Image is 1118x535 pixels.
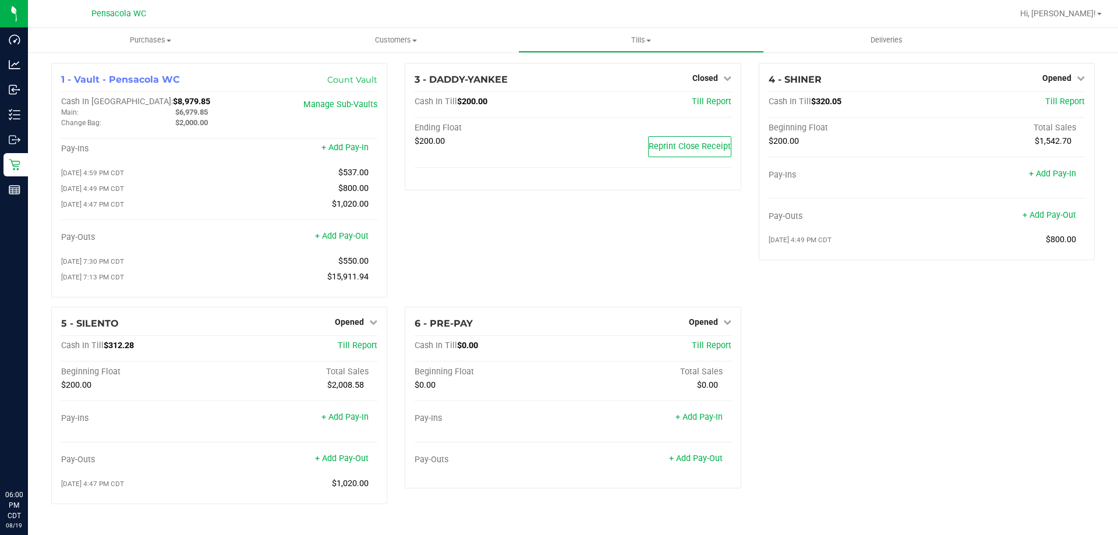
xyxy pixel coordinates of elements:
[61,257,124,265] span: [DATE] 7:30 PM CDT
[811,97,841,107] span: $320.05
[415,341,457,350] span: Cash In Till
[303,100,377,109] a: Manage Sub-Vaults
[61,380,91,390] span: $200.00
[697,380,718,390] span: $0.00
[769,211,927,222] div: Pay-Outs
[769,170,927,180] div: Pay-Ins
[9,84,20,95] inline-svg: Inbound
[9,34,20,45] inline-svg: Dashboard
[321,143,369,153] a: + Add Pay-In
[61,232,220,243] div: Pay-Outs
[175,108,208,116] span: $6,979.85
[321,412,369,422] a: + Add Pay-In
[61,480,124,488] span: [DATE] 4:47 PM CDT
[926,123,1085,133] div: Total Sales
[457,97,487,107] span: $200.00
[692,73,718,83] span: Closed
[12,442,47,477] iframe: Resource center
[769,136,799,146] span: $200.00
[332,479,369,488] span: $1,020.00
[61,318,119,329] span: 5 - SILENTO
[327,272,369,282] span: $15,911.94
[61,200,124,208] span: [DATE] 4:47 PM CDT
[5,521,23,530] p: 08/19
[173,97,210,107] span: $8,979.85
[1042,73,1071,83] span: Opened
[28,28,273,52] a: Purchases
[692,97,731,107] a: Till Report
[338,183,369,193] span: $800.00
[9,109,20,121] inline-svg: Inventory
[220,367,378,377] div: Total Sales
[769,74,822,85] span: 4 - SHINER
[9,59,20,70] inline-svg: Analytics
[61,455,220,465] div: Pay-Outs
[61,74,180,85] span: 1 - Vault - Pensacola WC
[1045,97,1085,107] a: Till Report
[675,412,723,422] a: + Add Pay-In
[769,97,811,107] span: Cash In Till
[61,185,124,193] span: [DATE] 4:49 PM CDT
[338,256,369,266] span: $550.00
[332,199,369,209] span: $1,020.00
[649,141,731,151] span: Reprint Close Receipt
[327,75,377,85] a: Count Vault
[692,341,731,350] a: Till Report
[175,118,208,127] span: $2,000.00
[415,74,508,85] span: 3 - DADDY-YANKEE
[9,184,20,196] inline-svg: Reports
[5,490,23,521] p: 06:00 PM CDT
[61,413,220,424] div: Pay-Ins
[1020,9,1096,18] span: Hi, [PERSON_NAME]!
[9,134,20,146] inline-svg: Outbound
[61,367,220,377] div: Beginning Float
[415,123,573,133] div: Ending Float
[573,367,731,377] div: Total Sales
[769,123,927,133] div: Beginning Float
[415,413,573,424] div: Pay-Ins
[415,367,573,377] div: Beginning Float
[1035,136,1071,146] span: $1,542.70
[518,28,763,52] a: Tills
[648,136,731,157] button: Reprint Close Receipt
[327,380,364,390] span: $2,008.58
[61,144,220,154] div: Pay-Ins
[415,455,573,465] div: Pay-Outs
[415,136,445,146] span: $200.00
[61,273,124,281] span: [DATE] 7:13 PM CDT
[61,119,101,127] span: Change Bag:
[769,236,832,244] span: [DATE] 4:49 PM CDT
[274,35,518,45] span: Customers
[1023,210,1076,220] a: + Add Pay-Out
[338,168,369,178] span: $537.00
[61,97,173,107] span: Cash In [GEOGRAPHIC_DATA]:
[1046,235,1076,245] span: $800.00
[415,318,473,329] span: 6 - PRE-PAY
[457,341,478,350] span: $0.00
[519,35,763,45] span: Tills
[338,341,377,350] a: Till Report
[315,453,369,463] a: + Add Pay-Out
[415,97,457,107] span: Cash In Till
[61,341,104,350] span: Cash In Till
[61,169,124,177] span: [DATE] 4:59 PM CDT
[855,35,918,45] span: Deliveries
[415,380,436,390] span: $0.00
[1029,169,1076,179] a: + Add Pay-In
[689,317,718,327] span: Opened
[273,28,518,52] a: Customers
[104,341,134,350] span: $312.28
[764,28,1009,52] a: Deliveries
[315,231,369,241] a: + Add Pay-Out
[91,9,146,19] span: Pensacola WC
[669,453,723,463] a: + Add Pay-Out
[9,159,20,171] inline-svg: Retail
[335,317,364,327] span: Opened
[61,108,79,116] span: Main:
[28,35,273,45] span: Purchases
